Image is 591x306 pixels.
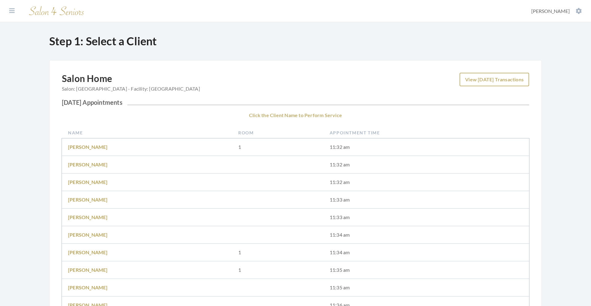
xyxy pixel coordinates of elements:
h2: [DATE] Appointments [62,99,529,106]
button: [PERSON_NAME] [529,8,584,14]
h2: Salon Home [62,73,200,96]
a: View [DATE] Transactions [460,73,529,86]
a: [PERSON_NAME] [68,179,108,185]
td: 11:32 am [324,156,529,173]
span: Salon: [GEOGRAPHIC_DATA] - Facility: [GEOGRAPHIC_DATA] [62,85,200,92]
td: 1 [232,261,324,279]
td: 11:35 am [324,261,529,279]
td: 1 [232,244,324,261]
a: [PERSON_NAME] [68,161,108,167]
h1: Step 1: Select a Client [49,35,542,48]
a: [PERSON_NAME] [68,249,108,255]
th: Appointment Time [324,127,529,138]
td: 11:35 am [324,279,529,296]
a: [PERSON_NAME] [68,214,108,220]
p: Click the Client Name to Perform Service [62,111,529,120]
td: 11:33 am [324,191,529,209]
td: 11:34 am [324,226,529,244]
th: Name [62,127,232,138]
span: [PERSON_NAME] [531,8,570,14]
a: [PERSON_NAME] [68,144,108,150]
td: 11:34 am [324,244,529,261]
a: [PERSON_NAME] [68,197,108,202]
a: [PERSON_NAME] [68,267,108,273]
img: Salon 4 Seniors [26,4,87,18]
a: [PERSON_NAME] [68,232,108,238]
td: 11:32 am [324,138,529,156]
td: 11:33 am [324,209,529,226]
td: 11:32 am [324,173,529,191]
a: [PERSON_NAME] [68,284,108,290]
th: Room [232,127,324,138]
td: 1 [232,138,324,156]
